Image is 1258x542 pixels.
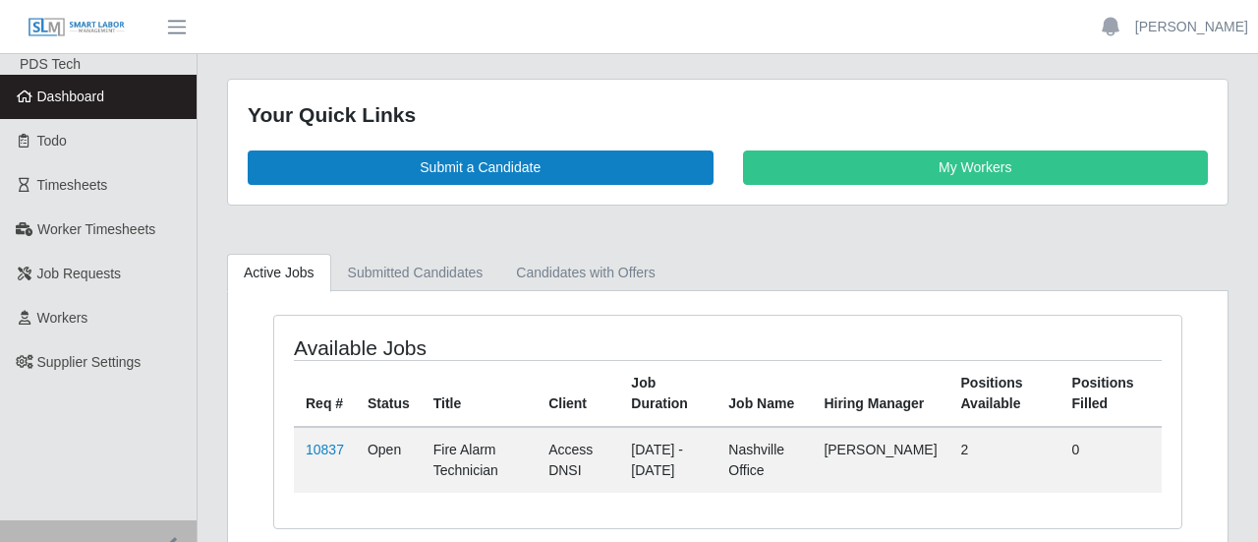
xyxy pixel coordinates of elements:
th: Job Duration [619,360,716,427]
span: Workers [37,310,88,326]
a: Active Jobs [227,254,331,292]
span: Timesheets [37,177,108,193]
th: Title [422,360,537,427]
a: Submitted Candidates [331,254,500,292]
a: 10837 [306,442,344,457]
span: Todo [37,133,67,149]
th: Positions Filled [1060,360,1162,427]
th: Status [356,360,422,427]
th: Positions Available [949,360,1060,427]
span: Dashboard [37,89,105,104]
td: 2 [949,427,1060,493]
h4: Available Jobs [294,335,638,360]
td: [DATE] - [DATE] [619,427,716,493]
td: Open [356,427,422,493]
a: My Workers [743,151,1209,185]
a: Candidates with Offers [499,254,671,292]
th: Job Name [716,360,812,427]
th: Hiring Manager [812,360,948,427]
td: [PERSON_NAME] [812,427,948,493]
th: Client [537,360,619,427]
th: Req # [294,360,356,427]
span: PDS Tech [20,56,81,72]
td: 0 [1060,427,1162,493]
img: SLM Logo [28,17,126,38]
a: [PERSON_NAME] [1135,17,1248,37]
td: Nashville Office [716,427,812,493]
td: Fire Alarm Technician [422,427,537,493]
div: Your Quick Links [248,99,1208,131]
td: Access DNSI [537,427,619,493]
span: Job Requests [37,266,122,281]
span: Worker Timesheets [37,221,155,237]
span: Supplier Settings [37,354,142,370]
a: Submit a Candidate [248,151,714,185]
